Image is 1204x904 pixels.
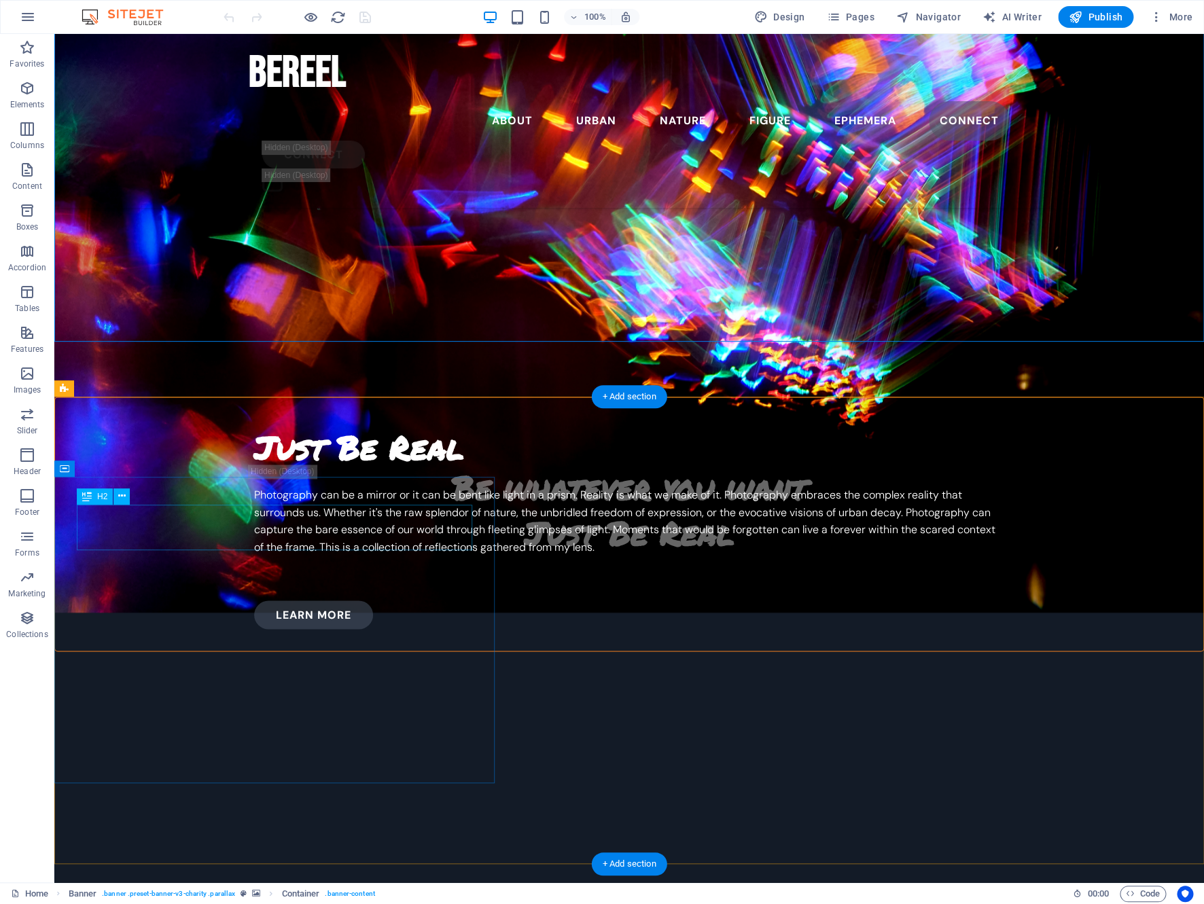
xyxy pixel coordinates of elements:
[15,507,39,518] p: Footer
[982,10,1042,24] span: AI Writer
[10,99,45,110] p: Elements
[252,890,260,897] i: This element contains a background
[977,6,1047,28] button: AI Writer
[17,425,38,436] p: Slider
[896,10,961,24] span: Navigator
[564,9,612,25] button: 100%
[1087,886,1108,902] span: 00 00
[749,6,811,28] button: Design
[330,10,346,25] i: Reload page
[78,9,180,25] img: Editor Logo
[1058,6,1133,28] button: Publish
[826,10,874,24] span: Pages
[1073,886,1109,902] h6: Session time
[754,10,805,24] span: Design
[69,886,97,902] span: Click to select. Double-click to edit
[97,492,107,501] span: H2
[592,385,667,408] div: + Add section
[16,221,39,232] p: Boxes
[69,886,375,902] nav: breadcrumb
[584,9,606,25] h6: 100%
[6,629,48,640] p: Collections
[749,6,811,28] div: Design (Ctrl+Alt+Y)
[1097,888,1099,899] span: :
[592,852,667,875] div: + Add section
[8,262,46,273] p: Accordion
[1126,886,1160,902] span: Code
[1069,10,1122,24] span: Publish
[10,58,44,69] p: Favorites
[325,886,374,902] span: . banner-content
[821,6,879,28] button: Pages
[281,886,319,902] span: Click to select. Double-click to edit
[1144,6,1198,28] button: More
[1150,10,1192,24] span: More
[241,890,247,897] i: This element is a customizable preset
[15,547,39,558] p: Forms
[11,344,43,355] p: Features
[10,140,44,151] p: Columns
[14,466,41,477] p: Header
[330,9,346,25] button: reload
[11,886,48,902] a: Click to cancel selection. Double-click to open Pages
[302,9,319,25] button: Click here to leave preview mode and continue editing
[620,11,632,23] i: On resize automatically adjust zoom level to fit chosen device.
[1177,886,1193,902] button: Usercentrics
[15,303,39,314] p: Tables
[1120,886,1166,902] button: Code
[8,588,46,599] p: Marketing
[891,6,966,28] button: Navigator
[102,886,235,902] span: . banner .preset-banner-v3-charity .parallax
[14,384,41,395] p: Images
[12,181,42,192] p: Content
